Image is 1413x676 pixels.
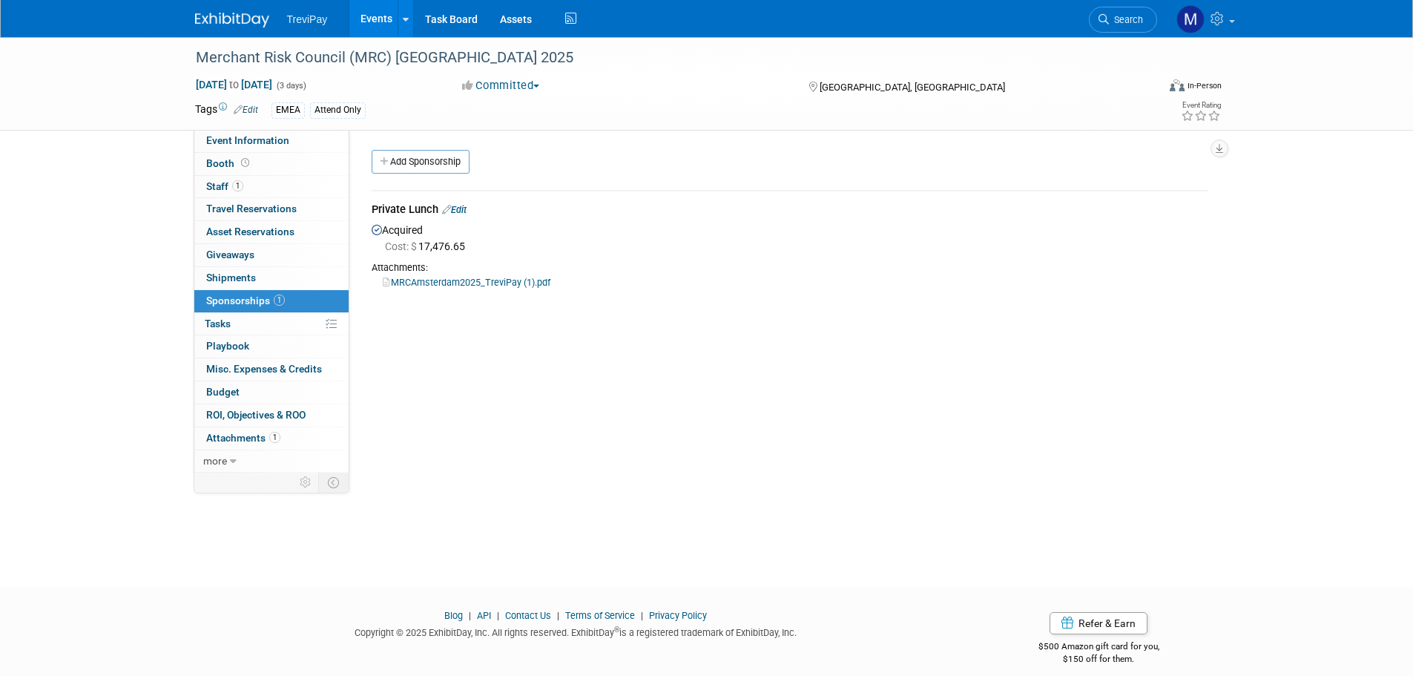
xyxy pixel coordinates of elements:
[465,610,475,621] span: |
[227,79,241,91] span: to
[232,180,243,191] span: 1
[206,409,306,421] span: ROI, Objectives & ROO
[234,105,258,115] a: Edit
[206,157,252,169] span: Booth
[194,404,349,427] a: ROI, Objectives & ROO
[1089,7,1157,33] a: Search
[203,455,227,467] span: more
[206,295,285,306] span: Sponsorships
[194,198,349,220] a: Travel Reservations
[310,102,366,118] div: Attend Only
[194,267,349,289] a: Shipments
[287,13,328,25] span: TreviPay
[269,432,280,443] span: 1
[206,386,240,398] span: Budget
[1050,612,1147,634] a: Refer & Earn
[649,610,707,621] a: Privacy Policy
[274,295,285,306] span: 1
[372,150,470,174] a: Add Sponsorship
[271,102,305,118] div: EMEA
[205,318,231,329] span: Tasks
[318,473,349,492] td: Toggle Event Tabs
[442,204,467,215] a: Edit
[194,427,349,450] a: Attachments1
[194,221,349,243] a: Asset Reservations
[553,610,563,621] span: |
[565,610,635,621] a: Terms of Service
[1176,5,1205,33] img: Maiia Khasina
[372,261,1208,275] div: Attachments:
[195,623,958,640] div: Copyright © 2025 ExhibitDay, Inc. All rights reserved. ExhibitDay is a registered trademark of Ex...
[1181,102,1221,109] div: Event Rating
[194,381,349,404] a: Budget
[194,450,349,473] a: more
[1187,80,1222,91] div: In-Person
[206,249,254,260] span: Giveaways
[477,610,491,621] a: API
[195,102,258,119] td: Tags
[1109,14,1143,25] span: Search
[457,78,545,93] button: Committed
[206,272,256,283] span: Shipments
[979,631,1219,665] div: $500 Amazon gift card for you,
[444,610,463,621] a: Blog
[238,157,252,168] span: Booth not reserved yet
[194,335,349,358] a: Playbook
[194,358,349,381] a: Misc. Expenses & Credits
[195,78,273,91] span: [DATE] [DATE]
[206,432,280,444] span: Attachments
[505,610,551,621] a: Contact Us
[293,473,319,492] td: Personalize Event Tab Strip
[614,626,619,634] sup: ®
[194,290,349,312] a: Sponsorships1
[493,610,503,621] span: |
[275,81,306,91] span: (3 days)
[195,13,269,27] img: ExhibitDay
[191,45,1135,71] div: Merchant Risk Council (MRC) [GEOGRAPHIC_DATA] 2025
[194,130,349,152] a: Event Information
[383,277,550,288] a: MRCAmsterdam2025_TreviPay (1).pdf
[194,153,349,175] a: Booth
[1170,79,1185,91] img: Format-Inperson.png
[206,134,289,146] span: Event Information
[194,313,349,335] a: Tasks
[1070,77,1222,99] div: Event Format
[385,240,418,252] span: Cost: $
[206,226,294,237] span: Asset Reservations
[820,82,1005,93] span: [GEOGRAPHIC_DATA], [GEOGRAPHIC_DATA]
[372,202,1208,220] div: Private Lunch
[206,180,243,192] span: Staff
[637,610,647,621] span: |
[372,220,1208,289] div: Acquired
[194,176,349,198] a: Staff1
[206,340,249,352] span: Playbook
[206,363,322,375] span: Misc. Expenses & Credits
[979,653,1219,666] div: $150 off for them.
[385,240,471,252] span: 17,476.65
[194,244,349,266] a: Giveaways
[206,203,297,214] span: Travel Reservations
